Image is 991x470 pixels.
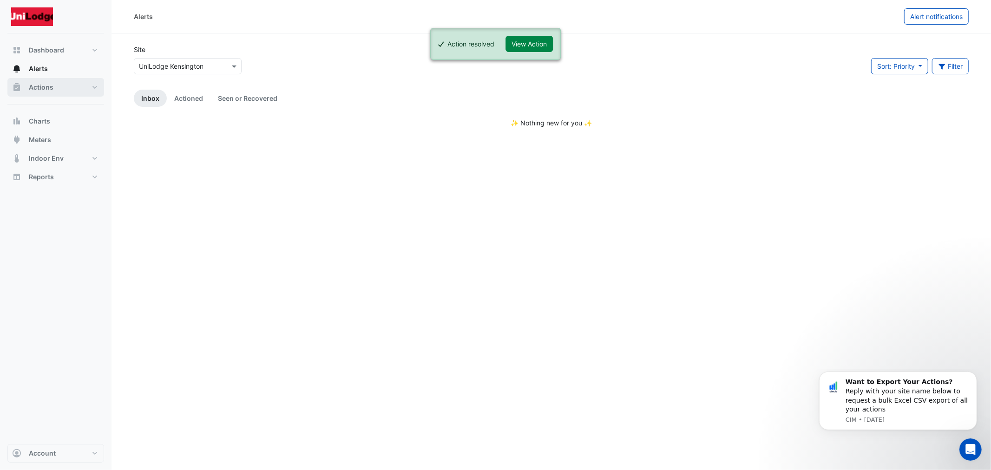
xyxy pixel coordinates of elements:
[505,36,553,52] button: View Action
[134,90,167,107] a: Inbox
[877,62,915,70] span: Sort: Priority
[7,131,104,149] button: Meters
[29,83,53,92] span: Actions
[447,39,494,49] div: Action resolved
[29,449,56,458] span: Account
[29,172,54,182] span: Reports
[134,12,153,21] div: Alerts
[7,168,104,186] button: Reports
[932,58,969,74] button: Filter
[29,154,64,163] span: Indoor Env
[7,59,104,78] button: Alerts
[12,46,21,55] app-icon: Dashboard
[29,117,50,126] span: Charts
[959,438,982,461] iframe: Intercom live chat
[7,112,104,131] button: Charts
[7,444,104,463] button: Account
[12,117,21,126] app-icon: Charts
[7,78,104,97] button: Actions
[805,369,991,465] iframe: Intercom notifications message
[12,172,21,182] app-icon: Reports
[871,58,928,74] button: Sort: Priority
[29,46,64,55] span: Dashboard
[134,45,145,54] label: Site
[11,7,53,26] img: Company Logo
[167,90,210,107] a: Actioned
[904,8,969,25] button: Alert notifications
[210,90,285,107] a: Seen or Recovered
[12,135,21,144] app-icon: Meters
[29,64,48,73] span: Alerts
[134,118,969,128] div: ✨ Nothing new for you ✨
[910,13,963,20] span: Alert notifications
[7,149,104,168] button: Indoor Env
[7,41,104,59] button: Dashboard
[12,83,21,92] app-icon: Actions
[12,64,21,73] app-icon: Alerts
[12,154,21,163] app-icon: Indoor Env
[29,135,51,144] span: Meters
